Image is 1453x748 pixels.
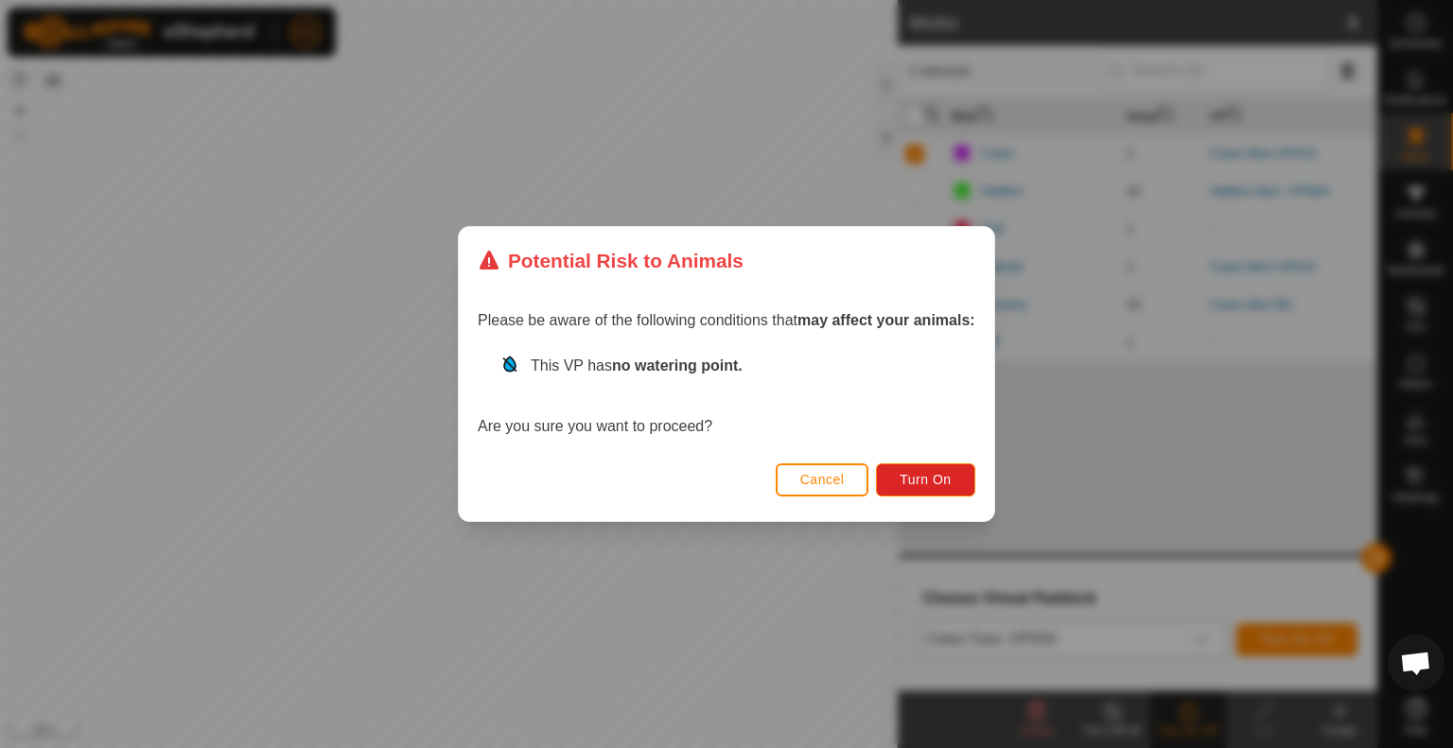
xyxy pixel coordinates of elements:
strong: may affect your animals: [797,312,975,328]
strong: no watering point. [612,357,743,374]
span: Please be aware of the following conditions that [478,312,975,328]
div: Are you sure you want to proceed? [478,355,975,438]
span: Turn On [901,472,952,487]
span: This VP has [531,357,743,374]
button: Cancel [776,463,869,496]
span: Cancel [800,472,845,487]
div: Potential Risk to Animals [478,246,744,275]
button: Turn On [877,463,975,496]
div: Open chat [1388,635,1444,691]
